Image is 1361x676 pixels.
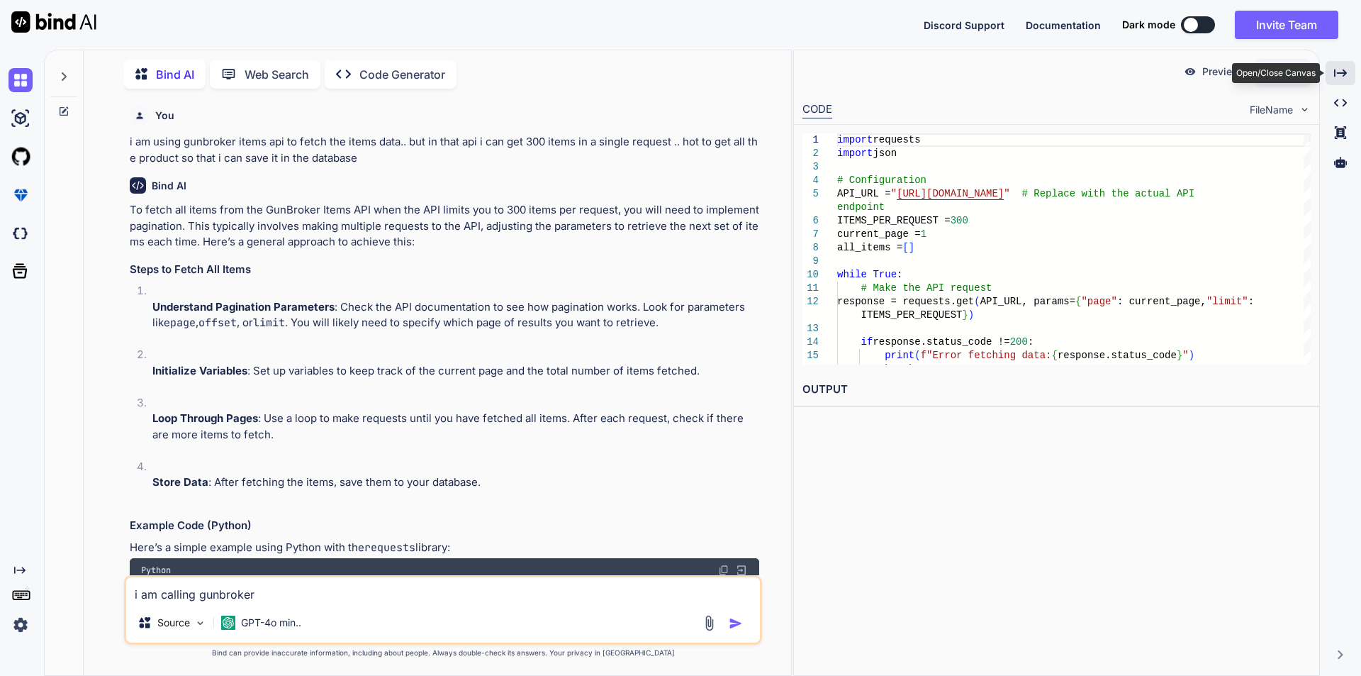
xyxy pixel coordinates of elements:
span: ) [968,309,973,321]
span: [ [902,242,908,253]
span: : [1028,336,1034,348]
button: Discord Support [924,18,1004,33]
p: Web Search [245,66,309,83]
span: 200 [1009,336,1027,348]
p: Bind AI [156,66,194,83]
p: Source [157,616,190,630]
span: # Replace with the actual API [1021,188,1194,199]
span: response.status_code != [873,336,1009,348]
p: : Check the API documentation to see how pagination works. Look for parameters like , , or . You ... [152,299,759,331]
img: icon [729,616,743,631]
span: json [873,148,897,159]
div: 6 [802,214,819,228]
button: Documentation [1026,18,1101,33]
h3: Example Code (Python) [130,518,759,534]
h2: OUTPUT [794,373,1319,406]
img: darkCloudIdeIcon [9,221,33,245]
div: 12 [802,295,819,309]
h6: Bind AI [152,179,186,193]
p: Code Generator [359,66,445,83]
span: ITEMS_PER_REQUEST [861,309,962,321]
div: Open/Close Canvas [1232,63,1320,83]
img: Open in Browser [735,564,748,577]
p: GPT-4o min.. [241,616,301,630]
strong: Loop Through Pages [152,411,258,425]
span: response.status_code [1058,350,1177,361]
span: response = requests.get [837,296,974,307]
p: : After fetching the items, save them to your database. [152,475,759,491]
div: 1 [802,133,819,147]
strong: Understand Pagination Parameters [152,300,335,314]
span: if [861,336,873,348]
div: 7 [802,228,819,241]
span: [URL][DOMAIN_NAME] [897,188,1004,199]
span: } [962,309,968,321]
span: { [1075,296,1081,307]
p: Here’s a simple example using Python with the library: [130,540,759,556]
span: " [1182,350,1188,361]
p: To fetch all items from the GunBroker Items API when the API limits you to 300 items per request,... [130,202,759,250]
span: requests [873,134,920,145]
div: 11 [802,282,819,295]
span: : [1248,296,1253,307]
div: 8 [802,241,819,255]
span: import [837,148,873,159]
span: True [873,269,897,280]
span: # Configuration [837,174,926,186]
img: chat [9,68,33,92]
span: # Make the API request [861,282,992,294]
div: 4 [802,174,819,187]
span: : current_page, [1117,296,1206,307]
p: Preview [1202,65,1240,79]
span: " [1004,188,1009,199]
span: import [837,134,873,145]
button: Invite Team [1235,11,1338,39]
img: premium [9,183,33,207]
img: GPT-4o mini [221,616,235,630]
div: CODE [802,101,832,118]
span: API_URL, params= [980,296,1075,307]
span: Discord Support [924,19,1004,31]
span: } [1177,350,1182,361]
span: while [837,269,867,280]
span: all_items = [837,242,902,253]
span: ( [914,350,920,361]
h6: You [155,109,174,123]
strong: Initialize Variables [152,364,247,377]
div: 3 [802,160,819,174]
div: 10 [802,268,819,282]
img: chevron down [1299,104,1311,116]
span: Python [141,565,171,576]
span: 1 [920,228,926,240]
div: 2 [802,147,819,160]
span: API_URL = [837,188,891,199]
img: copy [718,565,729,576]
img: settings [9,613,33,637]
span: Documentation [1026,19,1101,31]
span: current_page = [837,228,921,240]
div: 9 [802,255,819,268]
span: { [1051,350,1057,361]
img: Bind AI [11,11,96,33]
img: ai-studio [9,106,33,131]
strong: Store Data [152,475,208,489]
img: githubLight [9,145,33,169]
div: 14 [802,336,819,349]
img: Pick Models [194,617,206,629]
span: ] [908,242,914,253]
img: preview [1184,65,1197,78]
span: Dark mode [1122,18,1175,32]
div: 16 [802,362,819,376]
span: ITEMS_PER_REQUEST = [837,215,951,226]
textarea: i am calling gunbroker [126,577,760,603]
h3: Steps to Fetch All Items [130,262,759,278]
span: ) [1188,350,1194,361]
span: FileName [1250,103,1293,117]
span: break [885,363,914,375]
span: : [897,269,902,280]
div: 5 [802,187,819,201]
span: "limit" [1206,296,1248,307]
span: print [885,350,914,361]
code: offset [198,316,237,330]
span: " [890,188,896,199]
